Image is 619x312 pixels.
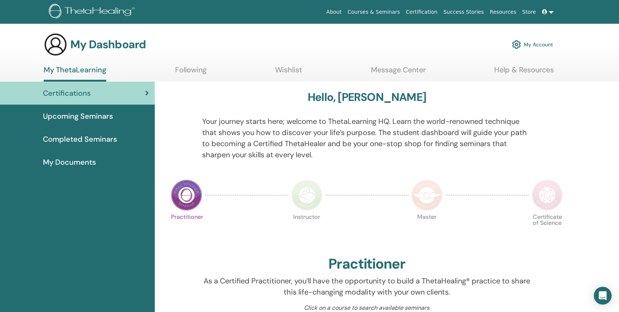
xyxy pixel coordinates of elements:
div: Open Intercom Messenger [594,287,612,305]
a: Following [175,65,207,80]
span: Upcoming Seminars [43,111,113,122]
a: Message Center [371,65,426,80]
a: My ThetaLearning [44,65,106,82]
a: Certification [403,5,440,19]
span: My Documents [43,157,96,168]
span: Certifications [43,88,91,99]
a: Wishlist [275,65,302,80]
a: Resources [487,5,519,19]
span: Completed Seminars [43,134,117,145]
a: Help & Resources [494,65,554,80]
h3: Hello, [PERSON_NAME] [308,91,426,104]
a: Courses & Seminars [345,5,403,19]
img: logo.png [49,4,137,20]
h2: Practitioner [328,256,406,273]
p: Certificate of Science [532,214,563,245]
img: generic-user-icon.jpg [44,33,67,56]
img: Instructor [291,180,322,211]
a: About [323,5,344,19]
p: Instructor [291,214,322,245]
h3: My Dashboard [70,38,146,51]
a: My Account [512,36,553,53]
a: Store [519,5,539,19]
p: Practitioner [171,214,202,245]
img: cog.svg [512,38,521,51]
p: Your journey starts here; welcome to ThetaLearning HQ. Learn the world-renowned technique that sh... [202,116,532,160]
a: Success Stories [441,5,487,19]
img: Certificate of Science [532,180,563,211]
img: Master [411,180,442,211]
p: Master [411,214,442,245]
p: As a Certified Practitioner, you’ll have the opportunity to build a ThetaHealing® practice to sha... [202,275,532,298]
img: Practitioner [171,180,202,211]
